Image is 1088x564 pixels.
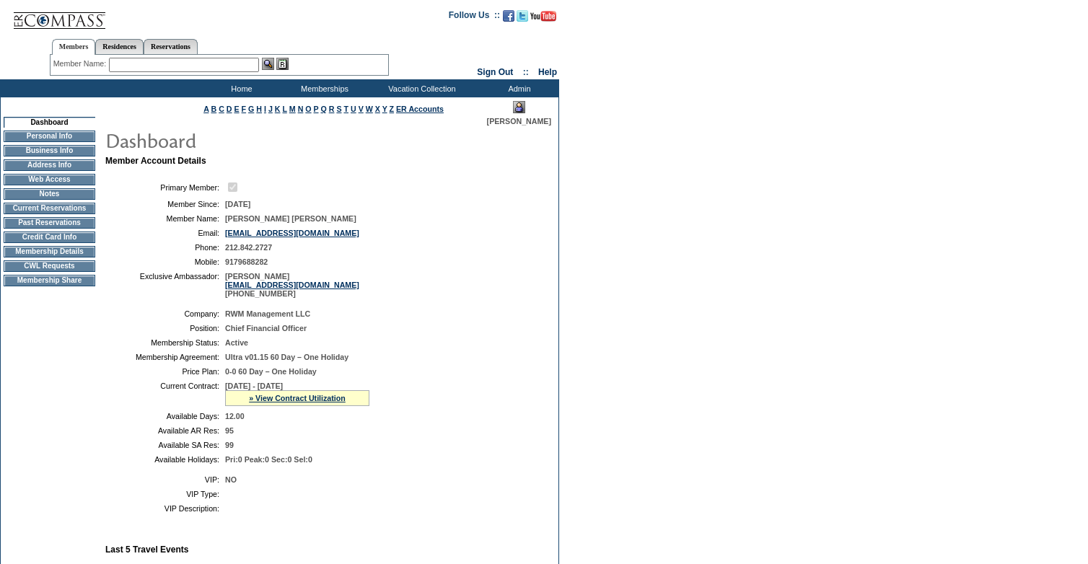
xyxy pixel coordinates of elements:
[530,14,556,23] a: Subscribe to our YouTube Channel
[225,309,310,318] span: RWM Management LLC
[320,105,326,113] a: Q
[530,11,556,22] img: Subscribe to our YouTube Channel
[111,367,219,376] td: Price Plan:
[477,67,513,77] a: Sign Out
[225,243,272,252] span: 212.842.2727
[225,214,356,223] span: [PERSON_NAME] [PERSON_NAME]
[351,105,356,113] a: U
[4,203,95,214] td: Current Reservations
[225,412,245,420] span: 12.00
[396,105,444,113] a: ER Accounts
[487,117,551,125] span: [PERSON_NAME]
[111,490,219,498] td: VIP Type:
[375,105,380,113] a: X
[225,455,312,464] span: Pri:0 Peak:0 Sec:0 Sel:0
[276,58,289,70] img: Reservations
[4,117,95,128] td: Dashboard
[503,10,514,22] img: Become our fan on Facebook
[111,309,219,318] td: Company:
[111,353,219,361] td: Membership Agreement:
[249,394,346,402] a: » View Contract Utilization
[282,105,286,113] a: L
[111,426,219,435] td: Available AR Res:
[95,39,144,54] a: Residences
[225,200,250,208] span: [DATE]
[111,412,219,420] td: Available Days:
[517,10,528,22] img: Follow us on Twitter
[476,79,559,97] td: Admin
[111,441,219,449] td: Available SA Res:
[4,232,95,243] td: Credit Card Info
[248,105,254,113] a: G
[111,324,219,332] td: Position:
[382,105,387,113] a: Y
[256,105,262,113] a: H
[211,105,216,113] a: B
[523,67,529,77] span: ::
[289,105,296,113] a: M
[111,272,219,298] td: Exclusive Ambassador:
[4,217,95,229] td: Past Reservations
[359,105,364,113] a: V
[449,9,500,26] td: Follow Us ::
[111,214,219,223] td: Member Name:
[111,475,219,484] td: VIP:
[227,105,232,113] a: D
[111,257,219,266] td: Mobile:
[225,475,237,484] span: NO
[105,125,393,154] img: pgTtlDashboard.gif
[111,200,219,208] td: Member Since:
[4,174,95,185] td: Web Access
[111,229,219,237] td: Email:
[198,79,281,97] td: Home
[105,156,206,166] b: Member Account Details
[4,246,95,257] td: Membership Details
[111,382,219,406] td: Current Contract:
[234,105,239,113] a: E
[225,426,234,435] span: 95
[225,367,317,376] span: 0-0 60 Day – One Holiday
[4,275,95,286] td: Membership Share
[390,105,395,113] a: Z
[281,79,364,97] td: Memberships
[268,105,273,113] a: J
[52,39,96,55] a: Members
[225,257,268,266] span: 9179688282
[262,58,274,70] img: View
[111,504,219,513] td: VIP Description:
[111,243,219,252] td: Phone:
[305,105,311,113] a: O
[225,272,359,298] span: [PERSON_NAME] [PHONE_NUMBER]
[242,105,247,113] a: F
[144,39,198,54] a: Reservations
[225,353,348,361] span: Ultra v01.15 60 Day – One Holiday
[203,105,209,113] a: A
[366,105,373,113] a: W
[225,441,234,449] span: 99
[111,180,219,194] td: Primary Member:
[225,382,283,390] span: [DATE] - [DATE]
[53,58,109,70] div: Member Name:
[105,545,188,555] b: Last 5 Travel Events
[314,105,319,113] a: P
[111,338,219,347] td: Membership Status:
[111,455,219,464] td: Available Holidays:
[225,338,248,347] span: Active
[4,159,95,171] td: Address Info
[336,105,341,113] a: S
[264,105,266,113] a: I
[4,131,95,142] td: Personal Info
[343,105,348,113] a: T
[513,101,525,113] img: Impersonate
[517,14,528,23] a: Follow us on Twitter
[4,145,95,157] td: Business Info
[225,281,359,289] a: [EMAIL_ADDRESS][DOMAIN_NAME]
[364,79,476,97] td: Vacation Collection
[4,260,95,272] td: CWL Requests
[538,67,557,77] a: Help
[329,105,335,113] a: R
[4,188,95,200] td: Notes
[225,229,359,237] a: [EMAIL_ADDRESS][DOMAIN_NAME]
[275,105,281,113] a: K
[298,105,304,113] a: N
